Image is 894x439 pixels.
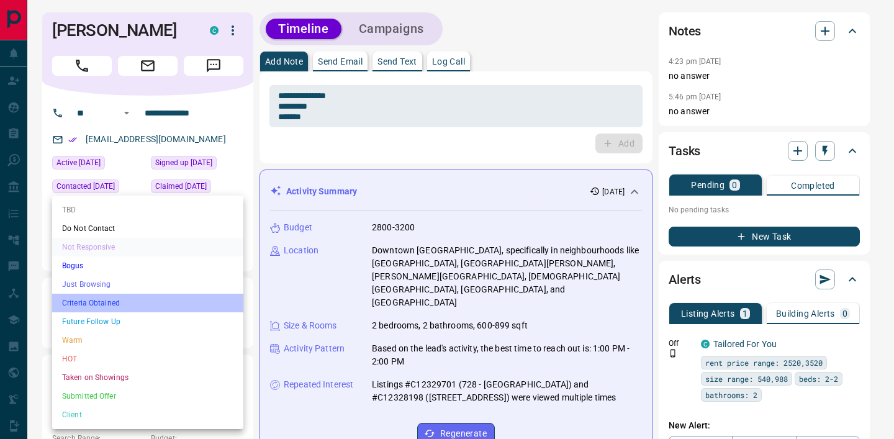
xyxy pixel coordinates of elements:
li: Warm [52,331,243,350]
li: Future Follow Up [52,312,243,331]
li: TBD [52,201,243,219]
li: Taken on Showings [52,368,243,387]
li: HOT [52,350,243,368]
li: Just Browsing [52,275,243,294]
li: Submitted Offer [52,387,243,405]
li: Bogus [52,256,243,275]
li: Do Not Contact [52,219,243,238]
li: Client [52,405,243,424]
li: Criteria Obtained [52,294,243,312]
